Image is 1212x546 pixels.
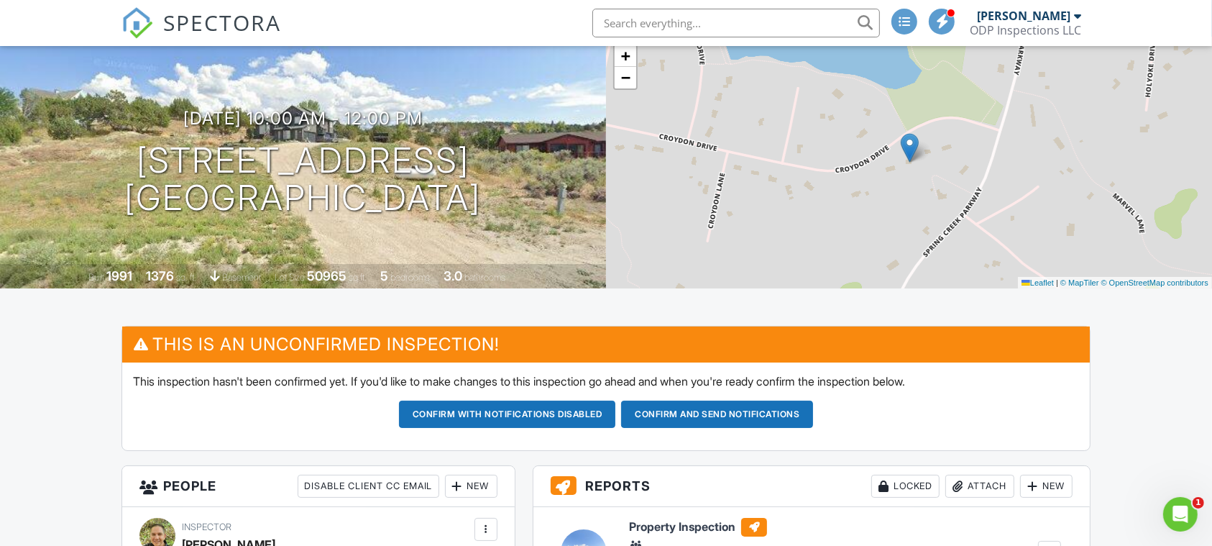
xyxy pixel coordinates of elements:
span: | [1056,278,1058,287]
h3: People [122,466,515,507]
span: Inspector [182,522,231,532]
a: Zoom in [615,45,636,67]
a: SPECTORA [121,19,281,50]
div: 1991 [107,268,133,283]
span: basement [223,272,262,283]
span: Built [89,272,105,283]
h3: [DATE] 10:00 am - 12:00 pm [183,109,423,128]
div: 5 [381,268,389,283]
span: Lot Size [275,272,306,283]
div: 3.0 [444,268,463,283]
h3: Reports [533,466,1091,507]
div: ODP Inspections LLC [970,23,1081,37]
h1: [STREET_ADDRESS] [GEOGRAPHIC_DATA] [125,142,482,218]
h6: Property Inspection [629,518,866,537]
span: sq.ft. [349,272,367,283]
span: SPECTORA [163,7,281,37]
p: This inspection hasn't been confirmed yet. If you'd like to make changes to this inspection go ah... [133,373,1080,389]
div: New [445,475,497,498]
img: Marker [901,133,919,163]
div: 50965 [308,268,347,283]
span: bathrooms [465,272,506,283]
span: − [621,68,630,86]
a: Leaflet [1022,278,1054,287]
div: 1376 [147,268,175,283]
span: sq. ft. [177,272,197,283]
a: © OpenStreetMap contributors [1101,278,1208,287]
div: Locked [871,475,940,498]
span: 1 [1193,497,1204,509]
div: New [1020,475,1073,498]
span: bedrooms [391,272,431,283]
img: The Best Home Inspection Software - Spectora [121,7,153,39]
h3: This is an Unconfirmed Inspection! [122,327,1091,362]
input: Search everything... [592,9,880,37]
button: Confirm and send notifications [621,401,813,428]
iframe: Intercom live chat [1163,497,1198,532]
div: Disable Client CC Email [298,475,439,498]
a: Zoom out [615,67,636,88]
a: © MapTiler [1060,278,1099,287]
div: Attach [945,475,1014,498]
span: + [621,47,630,65]
div: [PERSON_NAME] [977,9,1070,23]
button: Confirm with notifications disabled [399,401,616,428]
